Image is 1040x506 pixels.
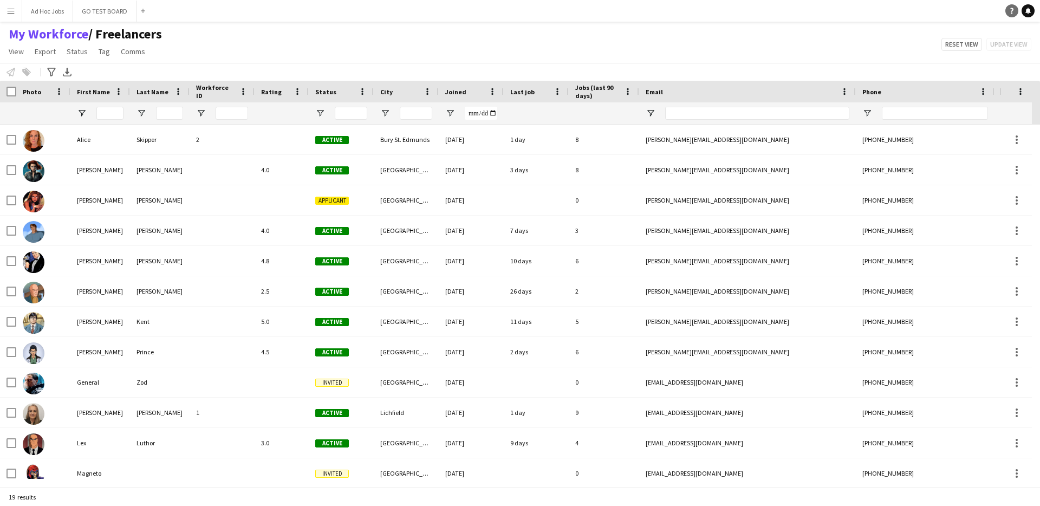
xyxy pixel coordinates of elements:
[569,428,639,458] div: 4
[445,88,466,96] span: Joined
[255,276,309,306] div: 2.5
[665,107,849,120] input: Email Filter Input
[504,428,569,458] div: 9 days
[374,155,439,185] div: [GEOGRAPHIC_DATA]
[639,155,856,185] div: [PERSON_NAME][EMAIL_ADDRESS][DOMAIN_NAME]
[639,428,856,458] div: [EMAIL_ADDRESS][DOMAIN_NAME]
[99,47,110,56] span: Tag
[569,276,639,306] div: 2
[400,107,432,120] input: City Filter Input
[639,185,856,215] div: [PERSON_NAME][EMAIL_ADDRESS][DOMAIN_NAME]
[569,125,639,154] div: 8
[255,428,309,458] div: 3.0
[22,1,73,22] button: Ad Hoc Jobs
[380,108,390,118] button: Open Filter Menu
[70,458,130,488] div: Magneto
[374,276,439,306] div: [GEOGRAPHIC_DATA]
[23,160,44,182] img: Amanda Briggs
[315,257,349,265] span: Active
[856,367,994,397] div: [PHONE_NUMBER]
[255,307,309,336] div: 5.0
[315,197,349,205] span: Applicant
[856,155,994,185] div: [PHONE_NUMBER]
[315,227,349,235] span: Active
[315,470,349,478] span: Invited
[380,88,393,96] span: City
[639,307,856,336] div: [PERSON_NAME][EMAIL_ADDRESS][DOMAIN_NAME]
[569,155,639,185] div: 8
[130,216,190,245] div: [PERSON_NAME]
[255,337,309,367] div: 4.5
[23,464,44,485] img: Magneto
[130,337,190,367] div: Prince
[23,373,44,394] img: General Zod
[77,108,87,118] button: Open Filter Menu
[4,44,28,59] a: View
[23,191,44,212] img: Barbara Gorden
[70,337,130,367] div: [PERSON_NAME]
[23,221,44,243] img: Benjamin Grimm
[374,246,439,276] div: [GEOGRAPHIC_DATA]
[196,108,206,118] button: Open Filter Menu
[23,312,44,334] img: Clark Kent
[23,403,44,425] img: Kelly Pearson
[190,398,255,427] div: 1
[315,348,349,356] span: Active
[77,88,110,96] span: First Name
[639,458,856,488] div: [EMAIL_ADDRESS][DOMAIN_NAME]
[646,108,655,118] button: Open Filter Menu
[130,398,190,427] div: [PERSON_NAME]
[156,107,183,120] input: Last Name Filter Input
[856,458,994,488] div: [PHONE_NUMBER]
[9,47,24,56] span: View
[315,439,349,447] span: Active
[504,398,569,427] div: 1 day
[261,88,282,96] span: Rating
[88,26,162,42] span: Freelancers
[856,398,994,427] div: [PHONE_NUMBER]
[941,38,982,51] button: Reset view
[23,251,44,273] img: Bruce Wayne
[439,458,504,488] div: [DATE]
[96,107,123,120] input: First Name Filter Input
[856,428,994,458] div: [PHONE_NUMBER]
[439,428,504,458] div: [DATE]
[374,428,439,458] div: [GEOGRAPHIC_DATA]
[569,185,639,215] div: 0
[569,367,639,397] div: 0
[374,398,439,427] div: Lichfield
[374,367,439,397] div: [GEOGRAPHIC_DATA]
[439,216,504,245] div: [DATE]
[70,155,130,185] div: [PERSON_NAME]
[856,337,994,367] div: [PHONE_NUMBER]
[335,107,367,120] input: Status Filter Input
[70,185,130,215] div: [PERSON_NAME]
[504,246,569,276] div: 10 days
[569,398,639,427] div: 9
[569,307,639,336] div: 5
[569,246,639,276] div: 6
[70,216,130,245] div: [PERSON_NAME]
[862,88,881,96] span: Phone
[439,125,504,154] div: [DATE]
[639,216,856,245] div: [PERSON_NAME][EMAIL_ADDRESS][DOMAIN_NAME]
[504,125,569,154] div: 1 day
[575,83,620,100] span: Jobs (last 90 days)
[255,216,309,245] div: 4.0
[315,108,325,118] button: Open Filter Menu
[35,47,56,56] span: Export
[856,246,994,276] div: [PHONE_NUMBER]
[94,44,114,59] a: Tag
[45,66,58,79] app-action-btn: Advanced filters
[255,246,309,276] div: 4.8
[862,108,872,118] button: Open Filter Menu
[569,458,639,488] div: 0
[70,367,130,397] div: General
[439,185,504,215] div: [DATE]
[136,108,146,118] button: Open Filter Menu
[374,185,439,215] div: [GEOGRAPHIC_DATA]
[70,125,130,154] div: Alice
[856,216,994,245] div: [PHONE_NUMBER]
[30,44,60,59] a: Export
[856,307,994,336] div: [PHONE_NUMBER]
